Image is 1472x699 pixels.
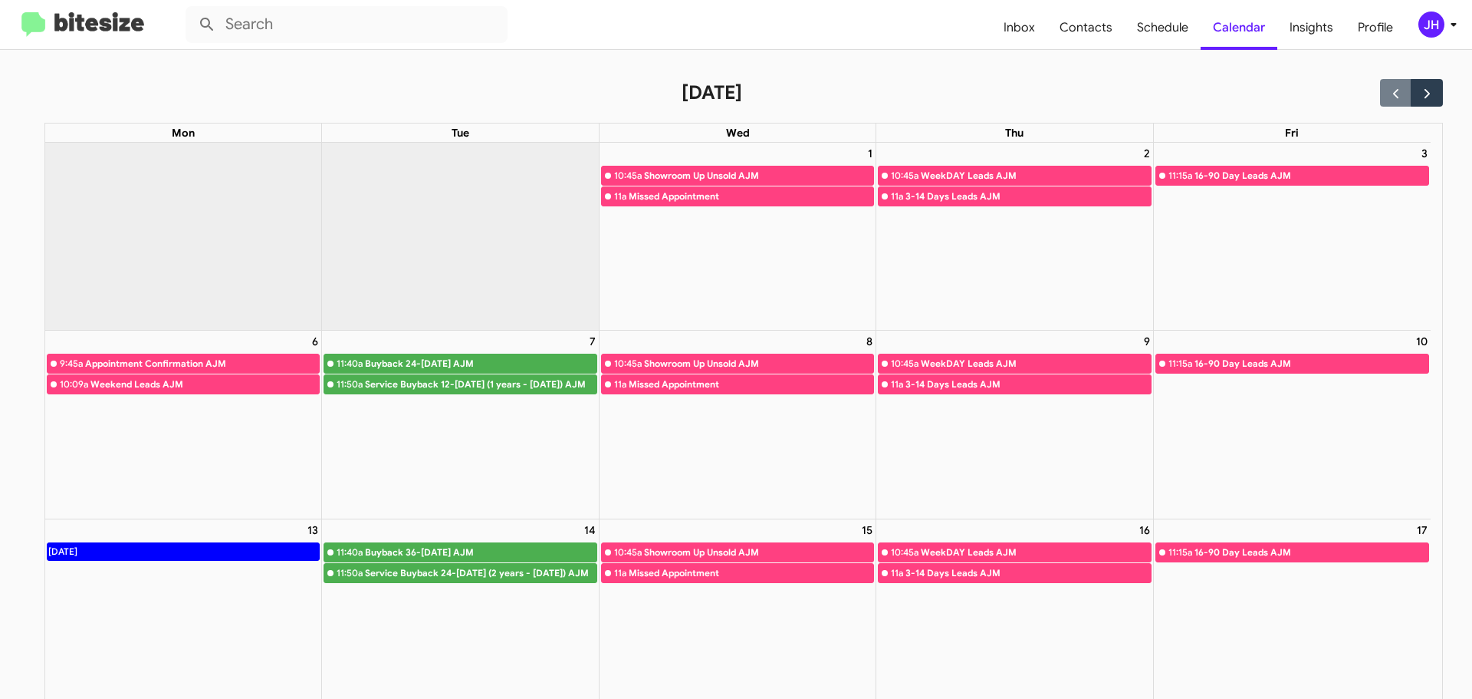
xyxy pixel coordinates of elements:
div: 11a [614,565,626,581]
div: Buyback 24-[DATE] AJM [365,356,596,371]
div: Missed Appointment [629,189,873,204]
div: 16-90 Day Leads AJM [1194,356,1428,371]
div: 11:40a [337,356,363,371]
div: JH [1418,12,1444,38]
div: Service Buyback 12-[DATE] (1 years - [DATE]) AJM [365,377,596,392]
td: October 1, 2025 [599,143,876,331]
div: 11a [891,377,903,392]
a: October 9, 2025 [1141,331,1153,352]
div: Showroom Up Unsold AJM [644,168,873,183]
button: JH [1405,12,1455,38]
div: 11:40a [337,545,363,560]
div: [DATE] [48,543,78,560]
div: 11:15a [1168,356,1192,371]
div: 11:15a [1168,168,1192,183]
div: Weekend Leads AJM [90,377,320,392]
h2: [DATE] [682,81,742,105]
a: October 13, 2025 [304,519,321,541]
a: October 3, 2025 [1418,143,1431,164]
td: October 8, 2025 [599,330,876,519]
a: Profile [1345,5,1405,50]
a: Calendar [1201,5,1277,50]
div: WeekDAY Leads AJM [921,168,1150,183]
div: 11:50a [337,565,363,581]
div: Service Buyback 24-[DATE] (2 years - [DATE]) AJM [365,565,596,581]
div: 10:45a [614,356,642,371]
a: October 15, 2025 [859,519,876,541]
div: Appointment Confirmation AJM [85,356,320,371]
div: 3-14 Days Leads AJM [905,377,1150,392]
button: Next month [1411,79,1442,106]
a: Schedule [1125,5,1201,50]
div: 10:45a [614,168,642,183]
a: Inbox [991,5,1047,50]
div: WeekDAY Leads AJM [921,545,1150,560]
div: 16-90 Day Leads AJM [1194,168,1428,183]
a: October 6, 2025 [309,331,321,352]
div: Showroom Up Unsold AJM [644,545,873,560]
div: 3-14 Days Leads AJM [905,189,1150,204]
a: October 14, 2025 [581,519,599,541]
div: 11a [614,377,626,392]
a: October 8, 2025 [863,331,876,352]
div: Showroom Up Unsold AJM [644,356,873,371]
div: 11a [891,189,903,204]
div: Missed Appointment [629,565,873,581]
a: October 10, 2025 [1413,331,1431,352]
div: Buyback 36-[DATE] AJM [365,545,596,560]
td: October 6, 2025 [45,330,322,519]
a: October 1, 2025 [865,143,876,164]
td: October 9, 2025 [876,330,1153,519]
div: Missed Appointment [629,377,873,392]
div: 11a [891,565,903,581]
a: Insights [1277,5,1345,50]
a: October 7, 2025 [586,331,599,352]
a: Wednesday [723,124,753,142]
div: 16-90 Day Leads AJM [1194,545,1428,560]
div: WeekDAY Leads AJM [921,356,1150,371]
div: 10:45a [614,545,642,560]
input: Search [186,6,508,43]
div: 3-14 Days Leads AJM [905,565,1150,581]
div: 11:50a [337,377,363,392]
a: Tuesday [449,124,472,142]
button: Previous month [1380,79,1411,106]
td: October 3, 2025 [1153,143,1430,331]
td: October 7, 2025 [322,330,599,519]
div: 10:45a [891,168,918,183]
div: 11a [614,189,626,204]
a: October 16, 2025 [1136,519,1153,541]
td: October 10, 2025 [1153,330,1430,519]
a: Monday [169,124,198,142]
div: 10:45a [891,545,918,560]
a: Thursday [1002,124,1027,142]
div: 9:45a [60,356,83,371]
a: October 2, 2025 [1141,143,1153,164]
div: 10:09a [60,377,88,392]
a: Friday [1282,124,1302,142]
a: Contacts [1047,5,1125,50]
div: 10:45a [891,356,918,371]
div: 11:15a [1168,545,1192,560]
td: October 2, 2025 [876,143,1153,331]
a: October 17, 2025 [1414,519,1431,541]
